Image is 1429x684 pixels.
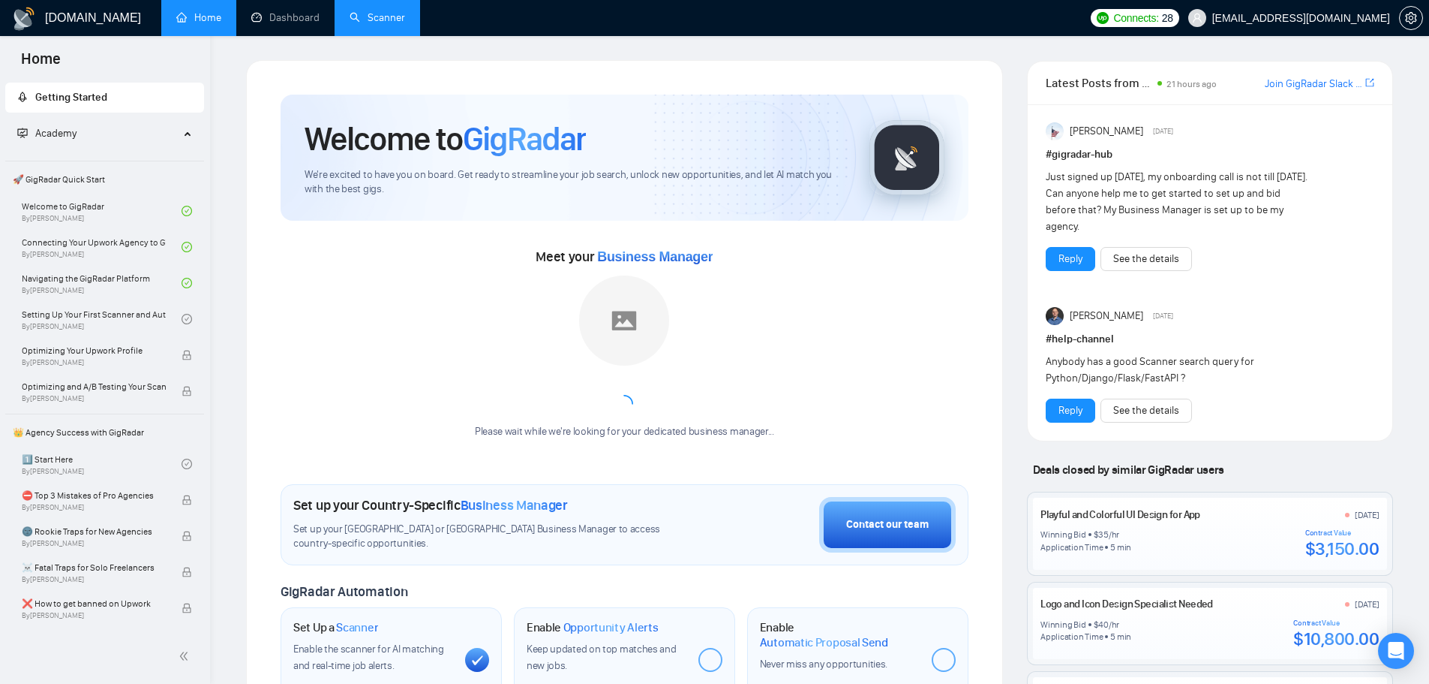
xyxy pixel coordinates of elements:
[1070,308,1143,324] span: [PERSON_NAME]
[17,128,28,138] span: fund-projection-screen
[5,83,204,113] li: Getting Started
[1040,541,1103,553] div: Application Time
[22,488,166,503] span: ⛔ Top 3 Mistakes of Pro Agencies
[1040,508,1200,521] a: Playful and Colorful UI Design for App
[22,231,182,264] a: Connecting Your Upwork Agency to GigRadarBy[PERSON_NAME]
[9,48,73,80] span: Home
[293,620,378,635] h1: Set Up a
[1058,402,1082,419] a: Reply
[563,620,659,635] span: Opportunity Alerts
[293,497,568,514] h1: Set up your Country-Specific
[7,417,203,447] span: 👑 Agency Success with GigRadar
[182,314,192,324] span: check-circle
[1046,122,1064,140] img: Anisuzzaman Khan
[7,164,203,194] span: 🚀 GigRadar Quick Start
[463,119,586,159] span: GigRadar
[1110,631,1131,643] div: 5 min
[22,379,166,394] span: Optimizing and A/B Testing Your Scanner for Better Results
[1046,74,1153,92] span: Latest Posts from the GigRadar Community
[350,11,405,24] a: searchScanner
[182,495,192,505] span: lock
[22,303,182,336] a: Setting Up Your First Scanner and Auto-BidderBy[PERSON_NAME]
[1046,331,1374,348] h1: # help-channel
[846,517,929,533] div: Contact our team
[579,276,669,366] img: placeholder.png
[527,643,677,672] span: Keep updated on top matches and new jobs.
[22,596,166,611] span: ❌ How to get banned on Upwork
[1153,309,1173,323] span: [DATE]
[1027,457,1230,483] span: Deals closed by similar GigRadar users
[176,11,221,24] a: homeHome
[336,620,378,635] span: Scanner
[1305,529,1379,538] div: Contract Value
[1378,633,1414,669] div: Open Intercom Messenger
[1058,251,1082,267] a: Reply
[1399,12,1423,24] a: setting
[22,343,166,358] span: Optimizing Your Upwork Profile
[281,583,407,600] span: GigRadar Automation
[22,447,182,481] a: 1️⃣ Start HereBy[PERSON_NAME]
[819,497,956,553] button: Contact our team
[1070,123,1143,140] span: [PERSON_NAME]
[1046,169,1309,235] div: Just signed up [DATE], my onboarding call is not till [DATE]. Can anyone help me to get started t...
[1109,619,1119,631] div: /hr
[1293,619,1379,628] div: Contract Value
[760,635,888,650] span: Automatic Proposal Send
[1192,13,1202,23] span: user
[182,459,192,469] span: check-circle
[251,11,320,24] a: dashboardDashboard
[527,620,659,635] h1: Enable
[1100,247,1192,271] button: See the details
[22,611,166,620] span: By [PERSON_NAME]
[1040,619,1085,631] div: Winning Bid
[1113,251,1179,267] a: See the details
[182,386,192,396] span: lock
[1355,598,1379,610] div: [DATE]
[305,168,845,197] span: We're excited to have you on board. Get ready to streamline your job search, unlock new opportuni...
[1100,399,1192,423] button: See the details
[1094,619,1099,631] div: $
[17,92,28,102] span: rocket
[305,119,586,159] h1: Welcome to
[22,194,182,227] a: Welcome to GigRadarBy[PERSON_NAME]
[22,575,166,584] span: By [PERSON_NAME]
[1040,631,1103,643] div: Application Time
[35,91,107,104] span: Getting Started
[466,425,783,439] div: Please wait while we're looking for your dedicated business manager...
[293,643,444,672] span: Enable the scanner for AI matching and real-time job alerts.
[182,206,192,216] span: check-circle
[461,497,568,514] span: Business Manager
[760,620,920,649] h1: Enable
[1365,76,1374,90] a: export
[869,120,944,195] img: gigradar-logo.png
[1400,12,1422,24] span: setting
[22,560,166,575] span: ☠️ Fatal Traps for Solo Freelancers
[1046,146,1374,163] h1: # gigradar-hub
[22,267,182,300] a: Navigating the GigRadar PlatformBy[PERSON_NAME]
[182,242,192,252] span: check-circle
[1046,399,1095,423] button: Reply
[1046,307,1064,325] img: Pavlo Mashchak
[293,523,691,551] span: Set up your [GEOGRAPHIC_DATA] or [GEOGRAPHIC_DATA] Business Manager to access country-specific op...
[22,524,166,539] span: 🌚 Rookie Traps for New Agencies
[1110,541,1131,553] div: 5 min
[1113,402,1179,419] a: See the details
[12,7,36,31] img: logo
[182,350,192,360] span: lock
[1046,247,1095,271] button: Reply
[1040,598,1213,610] a: Logo and Icon Design Specialist Needed
[611,391,637,417] span: loading
[1113,10,1158,26] span: Connects:
[1109,529,1119,541] div: /hr
[1094,529,1099,541] div: $
[1365,77,1374,89] span: export
[1162,10,1173,26] span: 28
[22,539,166,548] span: By [PERSON_NAME]
[182,603,192,613] span: lock
[1166,79,1217,89] span: 21 hours ago
[35,127,77,140] span: Academy
[1293,628,1379,650] div: $10,800.00
[1046,354,1309,387] div: Anybody has a good Scanner search query for Python/Django/Flask/FastAPI ?
[22,503,166,512] span: By [PERSON_NAME]
[1098,529,1109,541] div: 35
